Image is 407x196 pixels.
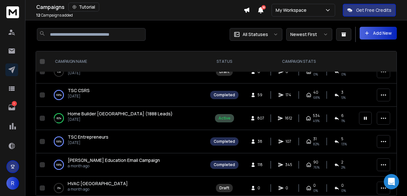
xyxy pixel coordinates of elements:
p: 100 % [56,92,62,98]
td: 100%TSC CSRS[DATE] [47,83,206,107]
span: 6 [341,113,344,118]
span: 68 % [313,95,320,100]
span: 118 [258,162,264,167]
p: a month ago [68,187,128,192]
p: Campaigns added [36,13,73,18]
div: Active [218,116,231,121]
span: 1612 [285,116,292,121]
p: [DATE] [68,140,108,145]
span: 0 [258,185,264,191]
a: [PERSON_NAME] Education Email Campaign [68,157,160,163]
span: 107 [286,139,292,144]
a: Home Builder [GEOGRAPHIC_DATA] (1888 Leads) [68,111,173,117]
span: 174 [286,92,292,98]
span: 38 [258,139,264,144]
th: CAMPAIGN STATS [242,51,355,72]
span: 3 [341,90,343,95]
span: 5 % [341,95,346,100]
p: Get Free Credits [356,7,391,13]
span: 1 % [341,118,345,123]
span: 0 [286,185,292,191]
span: 76 % [313,165,320,170]
span: 5 [341,136,343,142]
span: 534 [313,113,320,118]
span: 13 % [341,142,347,147]
span: 2 [341,160,343,165]
span: 0% [341,188,346,193]
span: 0% [313,188,318,193]
span: 59 [258,92,264,98]
a: TSC Entrepreneurs [68,134,108,140]
td: 100%TSC Entrepreneurs[DATE] [47,130,206,153]
button: Get Free Credits [343,4,396,17]
span: 26 [261,5,266,10]
span: 2 % [341,165,345,170]
p: [DATE] [68,94,90,99]
p: a month ago [68,163,160,169]
th: STATUS [206,51,242,72]
span: 0% [341,72,346,77]
div: Completed [214,162,235,167]
p: 100 % [56,162,62,168]
span: 345 [285,162,292,167]
p: 1 [12,101,17,106]
div: Draft [219,185,229,191]
span: 0 [313,183,316,188]
button: R [6,177,19,190]
td: 82%Home Builder [GEOGRAPHIC_DATA] (1888 Leads)[DATE] [47,107,206,130]
span: TSC CSRS [68,87,90,93]
p: All Statuses [243,31,268,38]
span: 90 [313,160,318,165]
p: 0 % [57,185,61,191]
div: Completed [214,139,235,144]
span: 12 [36,12,40,18]
div: Open Intercom Messenger [384,174,399,189]
span: 0 [341,183,344,188]
button: Add New [360,27,397,40]
p: My Workspace [276,7,309,13]
p: [DATE] [68,117,173,122]
span: 49 % [313,118,320,123]
td: 100%[PERSON_NAME] Education Email Campaigna month ago [47,153,206,177]
div: Completed [214,92,235,98]
th: CAMPAIGN NAME [47,51,206,72]
p: 100 % [56,138,62,145]
span: 0% [313,72,318,77]
span: 82 % [313,142,319,147]
div: Campaigns [36,3,244,11]
a: TSC CSRS [68,87,90,94]
button: Tutorial [68,3,99,11]
span: 31 [313,136,317,142]
p: 82 % [57,115,61,121]
span: 40 [313,90,318,95]
a: 1 [5,101,18,114]
span: 807 [257,116,264,121]
p: [DATE] [68,70,177,76]
span: Home Builder [GEOGRAPHIC_DATA] (1888 Leads) [68,111,173,117]
button: Newest First [286,28,332,41]
a: HVAC [GEOGRAPHIC_DATA] [68,180,128,187]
